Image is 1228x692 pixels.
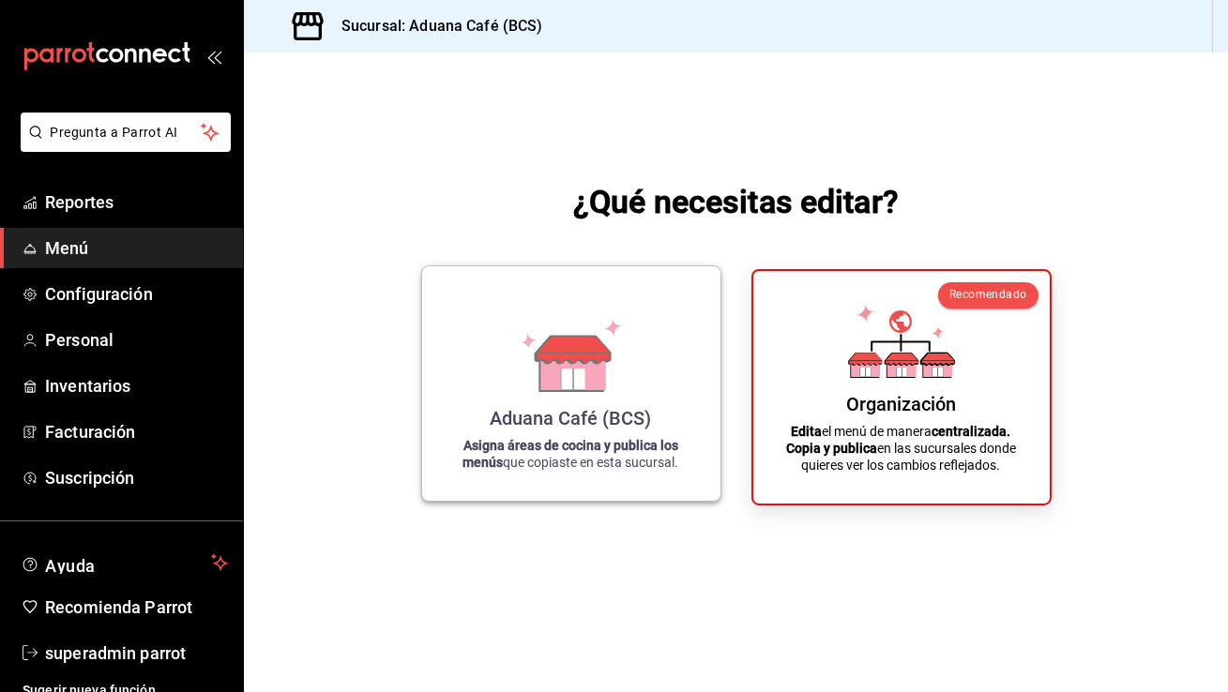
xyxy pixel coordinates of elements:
p: el menú de manera en las sucursales donde quieres ver los cambios reflejados. [776,423,1027,474]
h1: ¿Qué necesitas editar? [573,179,899,224]
div: Organización [846,393,956,415]
span: Configuración [45,281,228,307]
div: Aduana Café (BCS) [491,407,652,429]
span: Facturación [45,419,228,444]
h3: Sucursal: Aduana Café (BCS) [326,15,543,38]
a: Pregunta a Parrot AI [13,136,231,156]
button: open_drawer_menu [206,49,221,64]
button: Pregunta a Parrot AI [21,113,231,152]
span: Ayuda [45,551,204,574]
span: Menú [45,235,228,261]
span: Inventarios [45,373,228,399]
span: Recomienda Parrot [45,594,228,620]
span: Suscripción [45,465,228,490]
span: Reportes [45,189,228,215]
strong: Asigna áreas de cocina y publica los menús [463,438,679,470]
span: superadmin parrot [45,640,228,666]
strong: Copia y publica [786,441,877,456]
span: Personal [45,327,228,353]
span: Recomendado [949,288,1026,301]
strong: centralizada. [932,424,1011,439]
strong: Edita [792,424,823,439]
span: Pregunta a Parrot AI [51,123,202,143]
p: que copiaste en esta sucursal. [445,437,698,471]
